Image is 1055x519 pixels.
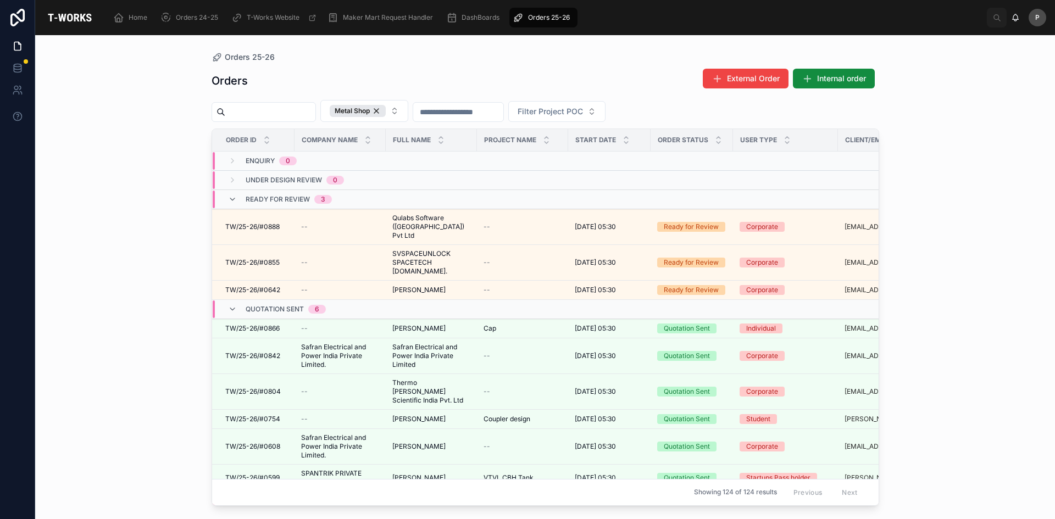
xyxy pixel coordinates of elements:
[225,324,288,333] a: TW/25-26/#0866
[301,415,308,423] span: --
[518,106,583,117] span: Filter Project POC
[330,105,386,117] button: Unselect METAL_SHOP
[845,136,928,144] span: Client/Employee Email
[225,52,275,63] span: Orders 25-26
[225,415,288,423] a: TW/25-26/#0754
[301,286,308,294] span: --
[817,73,866,84] span: Internal order
[845,286,942,294] a: [EMAIL_ADDRESS][DOMAIN_NAME]
[315,305,319,314] div: 6
[484,136,536,144] span: Project Name
[740,442,831,451] a: Corporate
[664,387,710,397] div: Quotation Sent
[746,442,778,451] div: Corporate
[226,136,257,144] span: Order ID
[664,473,710,483] div: Quotation Sent
[657,473,726,483] a: Quotation Sent
[746,414,770,424] div: Student
[845,222,903,231] a: [EMAIL_ADDRESS]
[664,285,719,295] div: Ready for Review
[225,473,288,482] a: TW/25-26/#0599
[225,286,288,294] a: TW/25-26/#0642
[110,8,155,27] a: Home
[694,488,777,497] span: Showing 124 of 124 results
[484,222,490,231] span: --
[392,214,470,240] a: Qulabs Software ([GEOGRAPHIC_DATA]) Pvt Ltd
[484,442,562,451] a: --
[845,387,942,396] a: [EMAIL_ADDRESS][DOMAIN_NAME]
[225,351,280,360] span: TW/25-26/#0842
[845,473,942,482] a: [PERSON_NAME][EMAIL_ADDRESS][DOMAIN_NAME]
[246,305,304,314] span: Quotation Sent
[225,286,280,294] span: TW/25-26/#0642
[484,258,490,267] span: --
[740,414,831,424] a: Student
[225,351,288,360] a: TW/25-26/#0842
[657,285,726,295] a: Ready for Review
[301,433,379,460] a: Safran Electrical and Power India Private Limited.
[657,442,726,451] a: Quotation Sent
[508,101,606,122] button: Select Button
[321,195,325,204] div: 3
[484,415,562,423] a: Coupler design
[301,222,379,231] a: --
[301,343,379,369] a: Safran Electrical and Power India Private Limited.
[333,176,337,185] div: 0
[225,442,280,451] span: TW/25-26/#0608
[301,324,379,333] a: --
[575,222,616,231] span: [DATE] 05:30
[324,8,441,27] a: Maker Mart Request Handler
[845,258,942,267] a: [EMAIL_ADDRESS][DOMAIN_NAME]
[392,415,446,423] span: [PERSON_NAME]
[793,69,875,88] button: Internal order
[484,387,490,396] span: --
[225,324,280,333] span: TW/25-26/#0866
[301,324,308,333] span: --
[664,222,719,232] div: Ready for Review
[301,286,379,294] a: --
[575,324,644,333] a: [DATE] 05:30
[462,13,499,22] span: DashBoards
[740,258,831,267] a: Corporate
[301,469,379,487] span: SPANTRIK PRIVATE LIMITED
[392,378,470,405] a: Thermo [PERSON_NAME] Scientific India Pvt. Ltd
[157,8,226,27] a: Orders 24-25
[225,473,280,482] span: TW/25-26/#0599
[484,286,490,294] span: --
[657,258,726,267] a: Ready for Review
[392,249,470,276] span: SVSPACEUNLOCK SPACETECH [DOMAIN_NAME].
[575,473,616,482] span: [DATE] 05:30
[392,286,470,294] a: [PERSON_NAME]
[484,324,562,333] a: Cap
[727,73,780,84] span: External Order
[746,258,778,267] div: Corporate
[246,157,275,165] span: Enquiry
[247,13,299,22] span: T-Works Website
[746,351,778,361] div: Corporate
[845,442,942,451] a: [EMAIL_ADDRESS][PERSON_NAME][DOMAIN_NAME]
[176,13,218,22] span: Orders 24-25
[664,414,710,424] div: Quotation Sent
[657,351,726,361] a: Quotation Sent
[740,323,831,333] a: Individual
[44,9,96,26] img: App logo
[301,258,379,267] a: --
[129,13,147,22] span: Home
[575,442,644,451] a: [DATE] 05:30
[225,415,280,423] span: TW/25-26/#0754
[664,323,710,333] div: Quotation Sent
[392,343,470,369] span: Safran Electrical and Power India Private Limited
[212,73,248,88] h1: Orders
[575,136,616,144] span: Start Date
[845,324,942,333] a: [EMAIL_ADDRESS][DOMAIN_NAME]
[301,387,379,396] a: --
[575,286,644,294] a: [DATE] 05:30
[509,8,578,27] a: Orders 25-26
[845,351,942,360] a: [EMAIL_ADDRESS][PERSON_NAME][DOMAIN_NAME]
[320,100,408,122] button: Select Button
[658,136,708,144] span: Order Status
